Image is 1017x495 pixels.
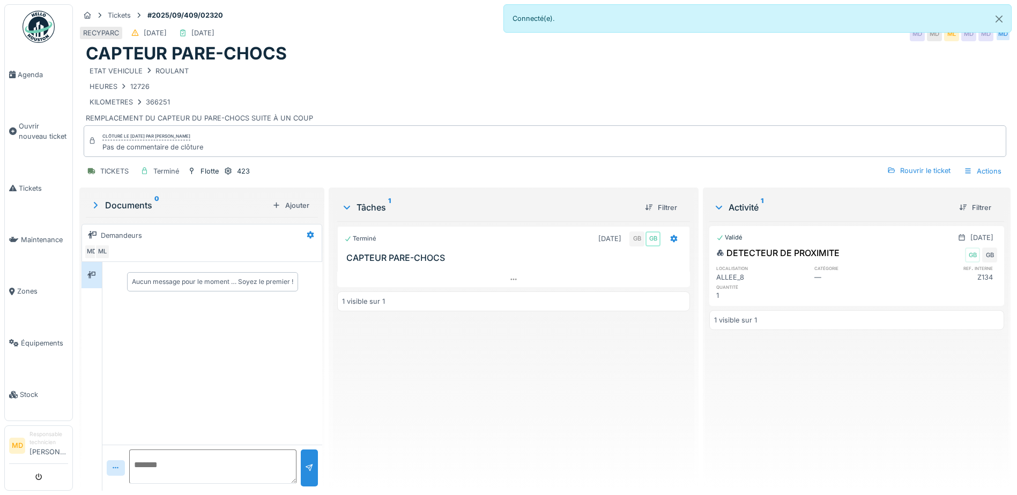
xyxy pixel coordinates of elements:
span: Tickets [19,183,68,193]
div: TICKETS [100,166,129,176]
div: Tâches [342,201,636,214]
h6: localisation [716,265,807,272]
span: Équipements [21,338,68,348]
div: Terminé [344,234,376,243]
div: Actions [959,163,1006,179]
div: GB [629,231,644,246]
div: GB [645,231,660,246]
h3: CAPTEUR PARE-CHOCS [346,253,685,263]
sup: 0 [154,199,159,212]
img: Badge_color-CXgf-gQk.svg [23,11,55,43]
div: [DATE] [598,234,621,244]
div: Flotte [201,166,219,176]
div: MD [927,26,942,41]
div: ML [95,244,110,259]
li: [PERSON_NAME] [29,430,68,461]
a: Équipements [5,317,72,369]
div: Activité [714,201,951,214]
h6: ref. interne [906,265,997,272]
div: 423 [237,166,250,176]
div: MD [84,244,99,259]
a: Agenda [5,49,72,100]
div: Connecté(e). [503,4,1012,33]
div: MD [961,26,976,41]
sup: 1 [388,201,391,214]
div: 1 visible sur 1 [342,296,385,306]
div: [DATE] [144,28,167,38]
div: Aucun message pour le moment … Soyez le premier ! [132,277,293,287]
h1: CAPTEUR PARE-CHOCS [86,43,287,64]
sup: 1 [761,201,763,214]
a: Maintenance [5,214,72,265]
a: Stock [5,369,72,421]
span: Agenda [18,70,68,80]
div: Filtrer [641,200,681,215]
div: ML [944,26,959,41]
div: MD [978,26,993,41]
div: RECYPARC [83,28,119,38]
div: 1 visible sur 1 [714,315,757,325]
li: MD [9,438,25,454]
div: Clôturé le [DATE] par [PERSON_NAME] [102,133,190,140]
button: Close [987,5,1011,33]
a: Zones [5,266,72,317]
div: 1 [716,290,807,301]
div: Tickets [108,10,131,20]
span: Stock [20,389,68,400]
div: Filtrer [955,200,996,215]
div: ALLEE_8 [716,272,807,282]
a: MD Responsable technicien[PERSON_NAME] [9,430,68,464]
div: ETAT VEHICULE ROULANT [90,66,189,76]
h6: quantité [716,283,807,290]
div: GB [982,247,997,262]
div: Rouvrir le ticket [883,163,955,178]
div: Responsable technicien [29,430,68,447]
div: — [814,272,905,282]
strong: #2025/09/409/02320 [143,10,227,20]
div: Pas de commentaire de clôture [102,142,203,152]
div: Z134 [906,272,997,282]
h6: catégorie [814,265,905,272]
div: DETECTEUR DE PROXIMITE [716,246,840,259]
span: Zones [17,286,68,296]
div: [DATE] [191,28,214,38]
div: HEURES 12726 [90,81,150,92]
span: Ouvrir nouveau ticket [19,121,68,141]
div: MD [910,26,925,41]
a: Ouvrir nouveau ticket [5,100,72,162]
div: GB [965,247,980,262]
div: Terminé [153,166,179,176]
div: MD [996,26,1011,41]
div: Demandeurs [101,230,142,241]
a: Tickets [5,162,72,214]
div: Ajouter [268,198,314,213]
span: Maintenance [21,235,68,245]
div: Validé [716,233,743,242]
div: Documents [90,199,268,212]
div: KILOMETRES 366251 [90,97,170,107]
div: REMPLACEMENT DU CAPTEUR DU PARE-CHOCS SUITE À UN COUP [86,64,1004,124]
div: [DATE] [970,232,993,243]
